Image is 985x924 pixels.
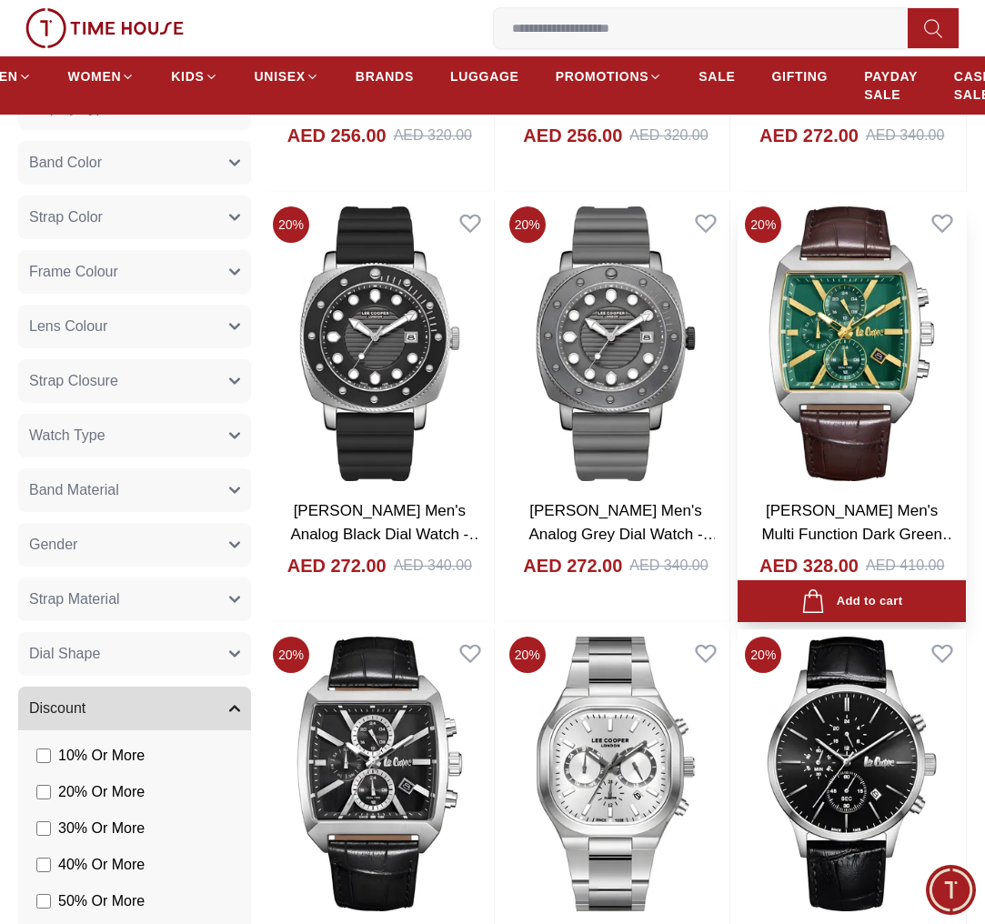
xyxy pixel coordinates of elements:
[287,553,387,578] h4: AED 272.00
[255,67,306,85] span: UNISEX
[771,60,828,93] a: GIFTING
[290,502,484,566] a: [PERSON_NAME] Men's Analog Black Dial Watch - LC08193.351
[25,8,184,48] img: ...
[502,199,730,488] img: Lee Cooper Men's Analog Grey Dial Watch - LC08193.066
[864,60,918,111] a: PAYDAY SALE
[629,555,708,577] div: AED 340.00
[523,553,622,578] h4: AED 272.00
[745,206,781,243] span: 20 %
[171,60,217,93] a: KIDS
[29,534,77,556] span: Gender
[738,629,966,919] img: Lee Cooper Men's Multi Function Black Dial Watch - LC08154.351
[18,523,251,567] button: Gender
[866,555,944,577] div: AED 410.00
[29,698,85,719] span: Discount
[759,553,859,578] h4: AED 328.00
[18,196,251,239] button: Strap Color
[58,818,145,839] span: 30 % Or More
[509,206,546,243] span: 20 %
[394,555,472,577] div: AED 340.00
[556,60,663,93] a: PROMOTIONS
[759,123,859,148] h4: AED 272.00
[738,580,966,623] button: Add to cart
[18,359,251,403] button: Strap Closure
[29,316,107,337] span: Lens Colour
[738,199,966,488] img: Lee Cooper Men's Multi Function Dark Green Dial Watch - LC08180.372
[68,67,122,85] span: WOMEN
[502,629,730,919] img: Lee Cooper Men's Multi Function Silver Dial Watch - LC08169.330
[699,67,735,85] span: SALE
[18,687,251,730] button: Discount
[18,632,251,676] button: Dial Shape
[18,468,251,512] button: Band Material
[68,60,136,93] a: WOMEN
[18,141,251,185] button: Band Color
[629,125,708,146] div: AED 320.00
[356,67,414,85] span: BRANDS
[29,643,100,665] span: Dial Shape
[18,250,251,294] button: Frame Colour
[266,629,494,919] img: Lee Cooper Men's Multi Function Black Dial Watch - LC08180.351
[556,67,649,85] span: PROMOTIONS
[171,67,204,85] span: KIDS
[58,890,145,912] span: 50 % Or More
[58,745,145,767] span: 10 % Or More
[394,125,472,146] div: AED 320.00
[699,60,735,93] a: SALE
[36,821,51,836] input: 30% Or More
[29,206,103,228] span: Strap Color
[29,370,118,392] span: Strap Closure
[29,588,120,610] span: Strap Material
[58,854,145,876] span: 40 % Or More
[866,125,944,146] div: AED 340.00
[273,637,309,673] span: 20 %
[523,123,622,148] h4: AED 256.00
[36,894,51,909] input: 50% Or More
[509,637,546,673] span: 20 %
[29,152,102,174] span: Band Color
[356,60,414,93] a: BRANDS
[36,858,51,872] input: 40% Or More
[273,206,309,243] span: 20 %
[36,748,51,763] input: 10% Or More
[864,67,918,104] span: PAYDAY SALE
[255,60,319,93] a: UNISEX
[36,785,51,799] input: 20% Or More
[450,60,519,93] a: LUGGAGE
[771,67,828,85] span: GIFTING
[528,502,718,566] a: [PERSON_NAME] Men's Analog Grey Dial Watch - LC08193.066
[287,123,387,148] h4: AED 256.00
[926,865,976,915] div: Chat Widget
[745,637,781,673] span: 20 %
[18,305,251,348] button: Lens Colour
[29,479,119,501] span: Band Material
[450,67,519,85] span: LUGGAGE
[801,589,902,614] div: Add to cart
[58,781,145,803] span: 20 % Or More
[266,199,494,488] img: Lee Cooper Men's Analog Black Dial Watch - LC08193.351
[18,577,251,621] button: Strap Material
[29,261,118,283] span: Frame Colour
[18,414,251,457] button: Watch Type
[29,425,106,447] span: Watch Type
[761,502,958,566] a: [PERSON_NAME] Men's Multi Function Dark Green Dial Watch - LC08180.372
